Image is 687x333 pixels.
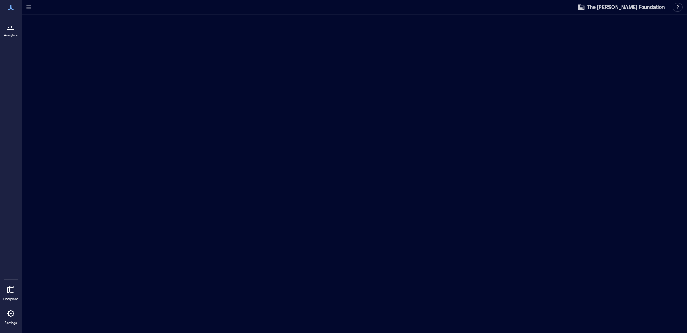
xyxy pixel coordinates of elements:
span: The [PERSON_NAME] Foundation [587,4,665,11]
a: Analytics [2,17,20,40]
a: Floorplans [1,281,21,303]
p: Analytics [4,33,18,38]
p: Settings [5,321,17,325]
button: The [PERSON_NAME] Foundation [576,1,667,13]
a: Settings [2,305,19,327]
p: Floorplans [3,297,18,301]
